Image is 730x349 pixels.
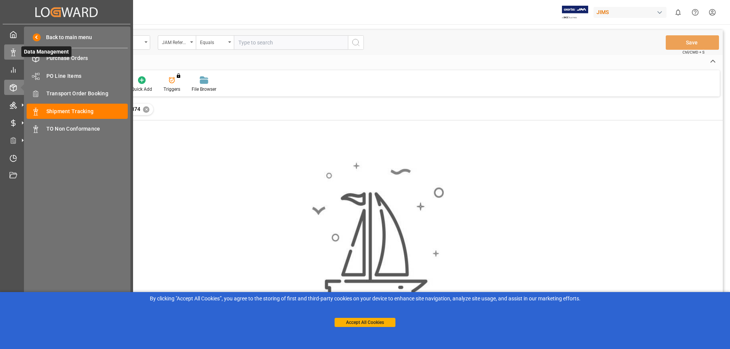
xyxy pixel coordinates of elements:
img: smooth_sailing.jpeg [311,161,444,301]
span: Purchase Orders [46,54,128,62]
span: Data Management [21,46,71,57]
img: Exertis%20JAM%20-%20Email%20Logo.jpg_1722504956.jpg [562,6,588,19]
div: File Browser [192,86,216,93]
span: Ctrl/CMD + S [682,49,705,55]
div: By clicking "Accept All Cookies”, you agree to the storing of first and third-party cookies on yo... [5,295,725,303]
span: Back to main menu [41,33,92,41]
div: JIMS [594,7,667,18]
button: open menu [158,35,196,50]
button: Save [666,35,719,50]
a: Purchase Orders [27,51,128,66]
a: Transport Order Booking [27,86,128,101]
div: JAM Reference Number [162,37,188,46]
div: ✕ [143,106,149,113]
a: TO Non Conformance [27,122,128,136]
a: Shipment Tracking [27,104,128,118]
a: Data ManagementData Management [4,44,129,59]
button: open menu [196,35,234,50]
button: Accept All Cookies [335,318,395,327]
button: Help Center [687,4,704,21]
a: PO Line Items [27,68,128,83]
span: Transport Order Booking [46,90,128,98]
button: JIMS [594,5,670,19]
div: Quick Add [131,86,152,93]
button: search button [348,35,364,50]
span: Shipment Tracking [46,107,128,115]
a: Timeslot Management V2 [4,150,129,165]
div: Equals [200,37,226,46]
span: PO Line Items [46,72,128,80]
button: show 0 new notifications [670,4,687,21]
span: TO Non Conformance [46,125,128,133]
a: My Cockpit [4,27,129,42]
input: Type to search [234,35,348,50]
